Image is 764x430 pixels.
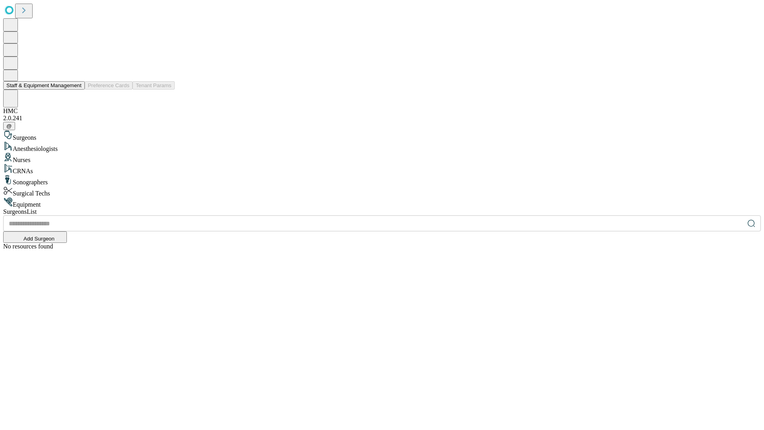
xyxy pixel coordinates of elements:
[3,122,15,130] button: @
[3,175,761,186] div: Sonographers
[3,130,761,141] div: Surgeons
[85,81,133,90] button: Preference Cards
[3,141,761,152] div: Anesthesiologists
[3,115,761,122] div: 2.0.241
[3,243,761,250] div: No resources found
[3,231,67,243] button: Add Surgeon
[133,81,175,90] button: Tenant Params
[6,123,12,129] span: @
[23,236,55,242] span: Add Surgeon
[3,186,761,197] div: Surgical Techs
[3,197,761,208] div: Equipment
[3,152,761,164] div: Nurses
[3,81,85,90] button: Staff & Equipment Management
[3,208,761,215] div: Surgeons List
[3,164,761,175] div: CRNAs
[3,107,761,115] div: HMC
